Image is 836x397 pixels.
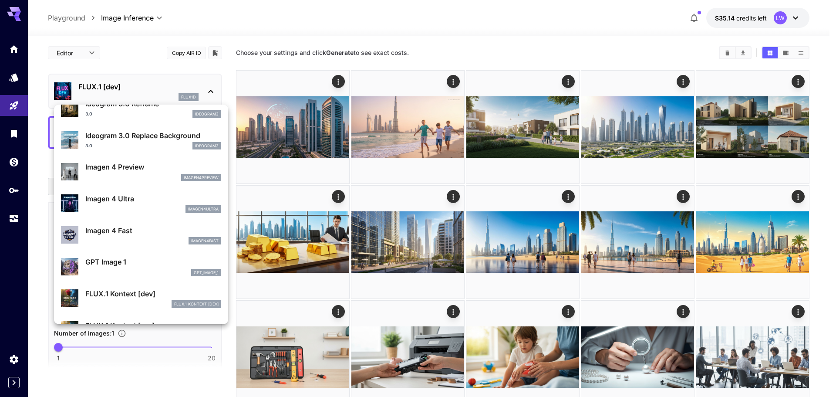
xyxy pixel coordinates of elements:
[85,162,221,172] p: Imagen 4 Preview
[61,317,221,343] div: FLUX.1 Kontext [pro]
[85,130,221,141] p: Ideogram 3.0 Replace Background
[184,175,219,181] p: imagen4preview
[61,127,221,153] div: Ideogram 3.0 Replace Background3.0ideogram3
[191,238,219,244] p: imagen4fast
[85,193,221,204] p: Imagen 4 Ultra
[85,288,221,299] p: FLUX.1 Kontext [dev]
[85,111,92,117] p: 3.0
[195,143,219,149] p: ideogram3
[85,257,221,267] p: GPT Image 1
[195,111,219,117] p: ideogram3
[61,285,221,312] div: FLUX.1 Kontext [dev]FLUX.1 Kontext [dev]
[188,206,219,212] p: imagen4ultra
[85,225,221,236] p: Imagen 4 Fast
[61,158,221,185] div: Imagen 4 Previewimagen4preview
[61,253,221,280] div: GPT Image 1gpt_image_1
[174,301,219,307] p: FLUX.1 Kontext [dev]
[85,320,221,331] p: FLUX.1 Kontext [pro]
[61,222,221,248] div: Imagen 4 Fastimagen4fast
[194,270,219,276] p: gpt_image_1
[61,95,221,122] div: Ideogram 3.0 Reframe3.0ideogram3
[85,143,92,149] p: 3.0
[61,190,221,217] div: Imagen 4 Ultraimagen4ultra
